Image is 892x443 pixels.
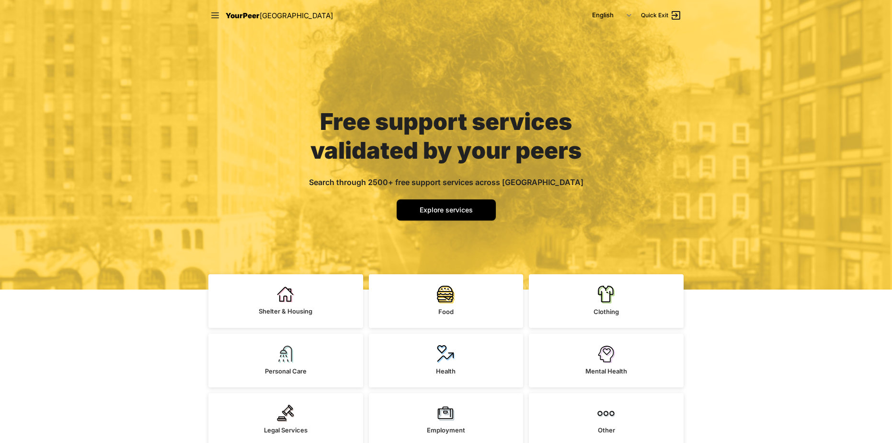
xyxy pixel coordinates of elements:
[585,367,627,375] span: Mental Health
[436,367,456,375] span: Health
[641,12,668,19] span: Quick Exit
[208,334,363,387] a: Personal Care
[397,199,496,221] a: Explore services
[259,307,312,315] span: Shelter & Housing
[529,334,684,387] a: Mental Health
[369,334,524,387] a: Health
[226,11,260,20] span: YourPeer
[310,107,582,164] span: Free support services validated by your peers
[265,367,307,375] span: Personal Care
[641,10,682,21] a: Quick Exit
[598,426,615,434] span: Other
[309,177,583,187] span: Search through 2500+ free support services across [GEOGRAPHIC_DATA]
[208,274,363,328] a: Shelter & Housing
[438,308,454,315] span: Food
[594,308,619,315] span: Clothing
[260,11,333,20] span: [GEOGRAPHIC_DATA]
[226,10,333,22] a: YourPeer[GEOGRAPHIC_DATA]
[264,426,308,434] span: Legal Services
[420,206,473,214] span: Explore services
[529,274,684,328] a: Clothing
[369,274,524,328] a: Food
[427,426,465,434] span: Employment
